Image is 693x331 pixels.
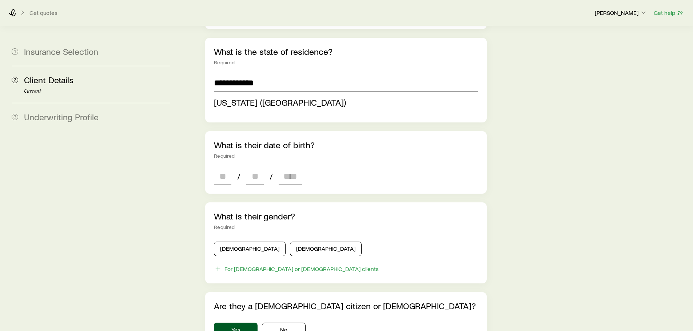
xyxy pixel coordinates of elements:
div: For [DEMOGRAPHIC_DATA] or [DEMOGRAPHIC_DATA] clients [224,265,379,273]
button: [DEMOGRAPHIC_DATA] [290,242,362,256]
p: [PERSON_NAME] [595,9,647,16]
li: Florida (FL) [214,94,473,111]
span: Client Details [24,74,73,85]
span: / [267,171,276,181]
span: Underwriting Profile [24,112,99,122]
span: 2 [12,77,18,83]
div: Required [214,60,478,65]
span: [US_STATE] ([GEOGRAPHIC_DATA]) [214,97,346,108]
p: What is their date of birth? [214,140,478,150]
button: [PERSON_NAME] [594,9,648,17]
span: / [234,171,243,181]
button: Get help [653,9,684,17]
span: Insurance Selection [24,46,98,57]
p: What is their gender? [214,211,478,221]
div: Required [214,224,478,230]
button: [DEMOGRAPHIC_DATA] [214,242,286,256]
p: Current [24,88,170,94]
span: 1 [12,48,18,55]
button: Get quotes [29,9,58,16]
button: For [DEMOGRAPHIC_DATA] or [DEMOGRAPHIC_DATA] clients [214,265,379,273]
div: Required [214,153,478,159]
p: What is the state of residence? [214,47,478,57]
p: Are they a [DEMOGRAPHIC_DATA] citizen or [DEMOGRAPHIC_DATA]? [214,301,478,311]
span: 3 [12,114,18,120]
